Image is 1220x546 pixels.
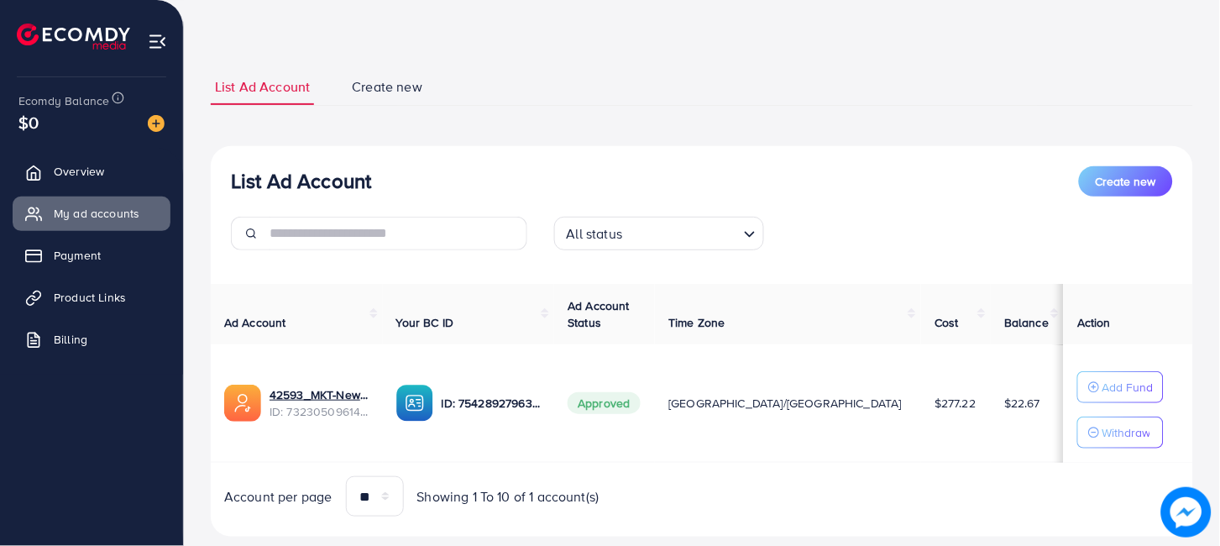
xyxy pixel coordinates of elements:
span: Balance [1004,314,1049,331]
img: ic-ads-acc.e4c84228.svg [224,385,261,422]
a: My ad accounts [13,197,170,230]
span: Ad Account [224,314,286,331]
span: List Ad Account [215,77,310,97]
span: Cost [935,314,959,331]
span: Create new [1096,173,1156,190]
div: Search for option [554,217,764,250]
span: Payment [54,247,101,264]
span: $277.22 [935,395,976,412]
span: Your BC ID [396,314,454,331]
img: image [1161,487,1212,538]
span: Overview [54,163,104,180]
span: Action [1077,314,1111,331]
p: ID: 7542892796370649089 [442,393,542,413]
span: Ecomdy Balance [18,92,109,109]
span: Product Links [54,289,126,306]
span: $22.67 [1004,395,1040,412]
span: Time Zone [668,314,725,331]
span: Showing 1 To 10 of 1 account(s) [417,487,600,507]
p: Withdraw [1102,423,1150,443]
button: Withdraw [1077,417,1164,449]
img: ic-ba-acc.ded83a64.svg [396,385,433,422]
p: Add Fund [1102,377,1153,397]
h3: List Ad Account [231,169,371,193]
a: Billing [13,323,170,356]
span: Account per page [224,487,332,507]
a: Payment [13,239,170,272]
span: Create new [352,77,422,97]
span: Ad Account Status [568,297,630,331]
span: My ad accounts [54,205,139,222]
span: [GEOGRAPHIC_DATA]/[GEOGRAPHIC_DATA] [668,395,902,412]
a: 42593_MKT-New_1705030690861 [270,386,369,403]
button: Create new [1079,166,1173,197]
span: All status [563,222,626,246]
span: ID: 7323050961424007170 [270,403,369,420]
div: <span class='underline'>42593_MKT-New_1705030690861</span></br>7323050961424007170 [270,386,369,421]
input: Search for option [627,218,736,246]
img: image [148,115,165,132]
a: Overview [13,155,170,188]
img: menu [148,32,167,51]
span: Billing [54,331,87,348]
button: Add Fund [1077,371,1164,403]
span: Approved [568,392,640,414]
img: logo [17,24,130,50]
span: $0 [18,110,39,134]
a: Product Links [13,281,170,314]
